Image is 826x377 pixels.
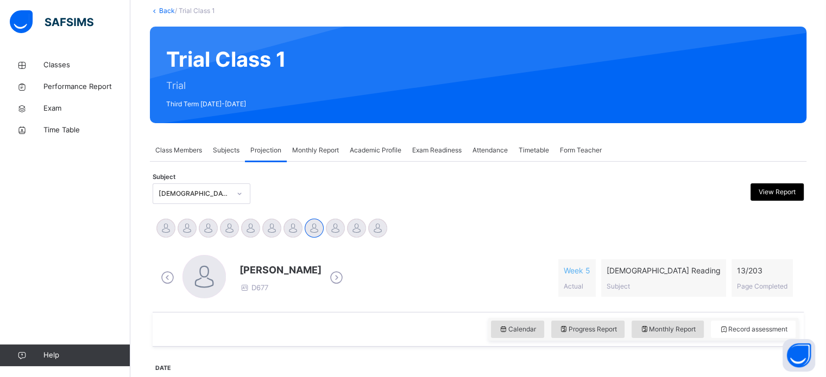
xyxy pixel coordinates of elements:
span: D677 [239,283,268,292]
span: Record assessment [719,324,787,334]
img: safsims [10,10,93,33]
span: Form Teacher [560,145,602,155]
span: / Trial Class 1 [175,7,215,15]
span: Exam Readiness [412,145,462,155]
span: Class Members [155,145,202,155]
span: Performance Report [43,81,130,92]
span: Monthly Report [292,145,339,155]
span: Calendar [499,324,536,334]
span: Progress Report [559,324,617,334]
span: 13 / 203 [737,265,787,276]
span: Subject [153,172,175,182]
span: Page Completed [737,282,787,290]
span: [DEMOGRAPHIC_DATA] Reading [607,265,721,276]
span: Week 5 [564,265,590,276]
span: Timetable [519,145,549,155]
label: Date [155,364,171,373]
span: [PERSON_NAME] [239,263,321,277]
div: [DEMOGRAPHIC_DATA] Reading (007) [159,189,230,199]
span: Academic Profile [350,145,401,155]
span: Projection [250,145,281,155]
span: Subjects [213,145,239,155]
span: Attendance [472,145,508,155]
span: Help [43,350,130,361]
span: View Report [759,187,796,197]
span: Classes [43,60,130,71]
button: Open asap [783,339,815,372]
span: Actual [564,282,583,290]
a: Back [159,7,175,15]
span: Time Table [43,125,130,136]
span: Subject [607,282,630,290]
span: Exam [43,103,130,114]
span: Monthly Report [640,324,696,334]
